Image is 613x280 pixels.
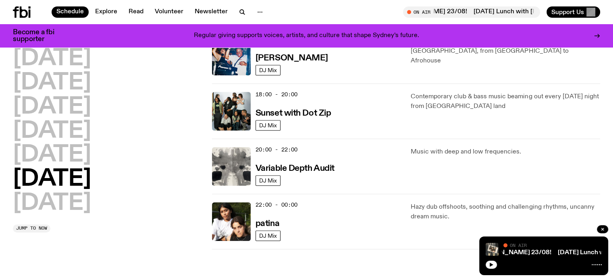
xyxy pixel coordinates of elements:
[486,243,499,256] img: A polaroid of Ella Avni in the studio on top of the mixer which is also located in the studio.
[256,175,281,186] a: DJ Mix
[13,48,91,70] button: [DATE]
[150,6,188,18] a: Volunteer
[256,91,297,98] span: 18:00 - 20:00
[411,37,600,66] p: [PERSON_NAME] delivers the vibrant sounds of [GEOGRAPHIC_DATA], from [GEOGRAPHIC_DATA] to Afrohouse
[256,54,328,62] h3: [PERSON_NAME]
[256,218,279,228] a: patina
[13,224,50,232] button: Jump to now
[259,67,277,73] span: DJ Mix
[411,92,600,111] p: Contemporary club & bass music beaming out every [DATE] night from [GEOGRAPHIC_DATA] land
[256,108,331,118] a: Sunset with Dot Zip
[13,29,64,43] h3: Become a fbi supporter
[16,226,47,230] span: Jump to now
[256,109,331,118] h3: Sunset with Dot Zip
[256,163,335,173] a: Variable Depth Audit
[259,122,277,128] span: DJ Mix
[212,147,251,186] img: A black and white Rorschach
[259,232,277,239] span: DJ Mix
[256,230,281,241] a: DJ Mix
[52,6,89,18] a: Schedule
[13,96,91,118] button: [DATE]
[13,168,91,191] button: [DATE]
[13,192,91,215] button: [DATE]
[194,32,419,39] p: Regular giving supports voices, artists, and culture that shape Sydney’s future.
[256,120,281,131] a: DJ Mix
[547,6,600,18] button: Support Us
[256,201,297,209] span: 22:00 - 00:00
[13,72,91,94] button: [DATE]
[256,65,281,75] a: DJ Mix
[13,144,91,166] button: [DATE]
[256,146,297,153] span: 20:00 - 22:00
[411,202,600,222] p: Hazy dub offshoots, soothing and challenging rhythms, uncanny dream music.
[90,6,122,18] a: Explore
[124,6,148,18] a: Read
[420,249,551,256] a: [DATE] Lunch with [PERSON_NAME] 23/08!
[411,147,600,157] p: Music with deep and low frequencies.
[13,120,91,143] button: [DATE]
[190,6,233,18] a: Newsletter
[256,164,335,173] h3: Variable Depth Audit
[403,6,540,18] button: On Air[DATE] Lunch with [PERSON_NAME] 23/08![DATE] Lunch with [PERSON_NAME] 23/08!
[551,8,584,16] span: Support Us
[259,177,277,183] span: DJ Mix
[510,243,527,248] span: On Air
[256,220,279,228] h3: patina
[256,52,328,62] a: [PERSON_NAME]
